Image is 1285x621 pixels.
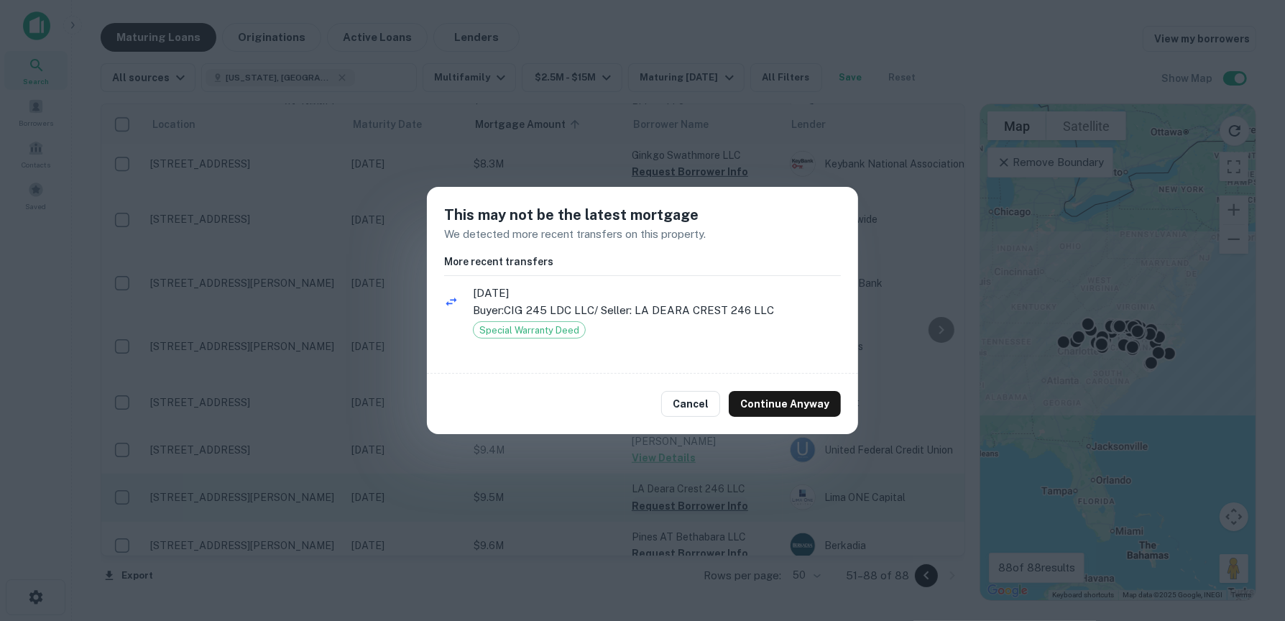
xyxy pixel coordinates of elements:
[473,321,586,339] div: Special Warranty Deed
[474,323,585,338] span: Special Warranty Deed
[1213,506,1285,575] iframe: Chat Widget
[473,302,841,319] p: Buyer: CIG 245 LDC LLC / Seller: LA DEARA CREST 246 LLC
[444,204,841,226] h5: This may not be the latest mortgage
[473,285,841,302] span: [DATE]
[661,391,720,417] button: Cancel
[444,226,841,243] p: We detected more recent transfers on this property.
[729,391,841,417] button: Continue Anyway
[444,254,841,270] h6: More recent transfers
